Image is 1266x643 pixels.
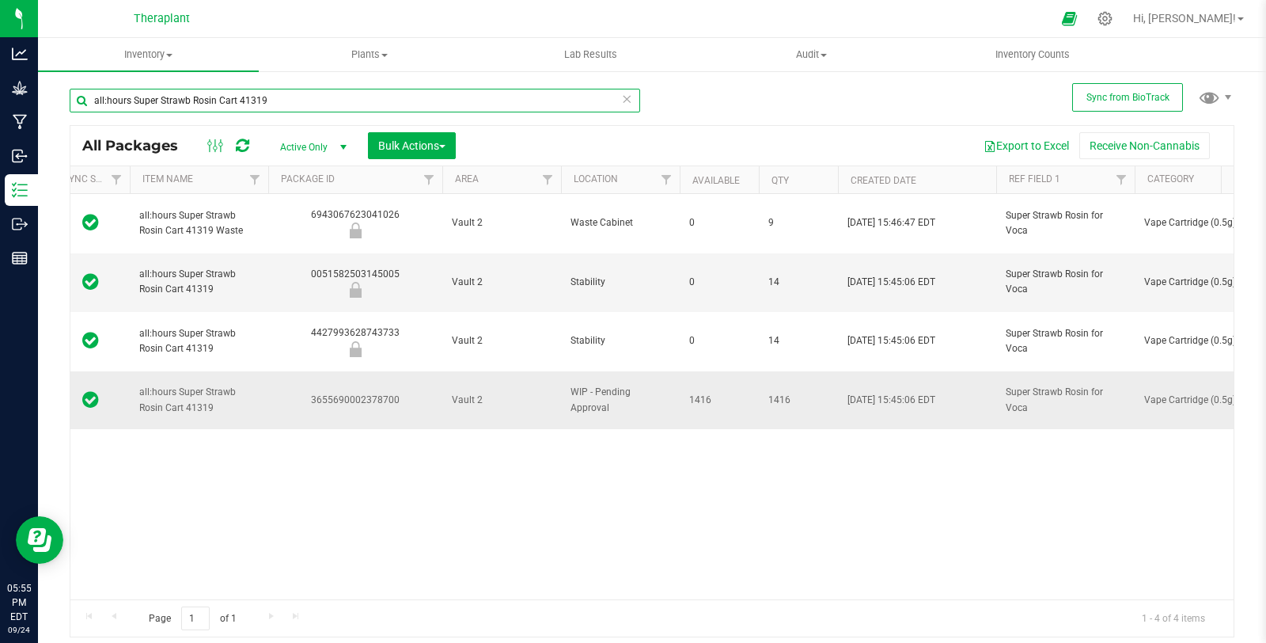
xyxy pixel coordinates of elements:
[63,173,124,185] a: Sync Status
[452,393,552,408] span: Vault 2
[7,624,31,636] p: 09/24
[135,607,249,631] span: Page of 1
[973,132,1079,159] button: Export to Excel
[1095,11,1115,26] div: Manage settings
[12,46,28,62] inline-svg: Analytics
[543,48,639,62] span: Lab Results
[1086,92,1169,103] span: Sync from BioTrack
[689,333,749,348] span: 0
[847,333,935,348] span: [DATE] 15:45:06 EDT
[692,175,740,186] a: Available
[139,385,259,415] span: all:hours Super Strawb Rosin Cart 41319
[689,215,749,230] span: 0
[12,80,28,96] inline-svg: Grow
[1144,333,1264,348] span: Vape Cartridge (0.5g)
[134,12,190,25] span: Theraplant
[654,166,680,193] a: Filter
[368,132,456,159] button: Bulk Actions
[82,329,99,352] span: In Sync
[455,173,479,185] a: Area
[266,341,445,357] div: Newly Received
[570,215,670,230] span: Waste Cabinet
[266,282,445,298] div: Newly Received
[570,385,670,415] span: WIP - Pending Approval
[768,333,828,348] span: 14
[281,173,335,185] a: Package ID
[139,326,259,356] span: all:hours Super Strawb Rosin Cart 41319
[1006,208,1125,238] span: Super Strawb Rosin for Voca
[266,325,445,356] div: 4427993628743733
[974,48,1091,62] span: Inventory Counts
[768,393,828,408] span: 1416
[1129,607,1218,630] span: 1 - 4 of 4 items
[621,89,632,109] span: Clear
[452,215,552,230] span: Vault 2
[378,139,445,152] span: Bulk Actions
[12,250,28,266] inline-svg: Reports
[1052,3,1087,34] span: Open Ecommerce Menu
[922,38,1143,71] a: Inventory Counts
[12,114,28,130] inline-svg: Manufacturing
[570,333,670,348] span: Stability
[702,48,921,62] span: Audit
[139,267,259,297] span: all:hours Super Strawb Rosin Cart 41319
[1144,215,1264,230] span: Vape Cartridge (0.5g)
[574,173,618,185] a: Location
[1072,83,1183,112] button: Sync from BioTrack
[570,275,670,290] span: Stability
[82,137,194,154] span: All Packages
[70,89,640,112] input: Search Package ID, Item Name, SKU, Lot or Part Number...
[181,607,210,631] input: 1
[260,48,479,62] span: Plants
[452,275,552,290] span: Vault 2
[1006,326,1125,356] span: Super Strawb Rosin for Voca
[12,182,28,198] inline-svg: Inventory
[142,173,193,185] a: Item Name
[1133,12,1236,25] span: Hi, [PERSON_NAME]!
[1009,173,1060,185] a: Ref Field 1
[1144,393,1264,408] span: Vape Cartridge (0.5g)
[16,516,63,564] iframe: Resource center
[266,207,445,238] div: 6943067623041026
[82,211,99,234] span: In Sync
[452,333,552,348] span: Vault 2
[771,175,789,186] a: Qty
[82,271,99,293] span: In Sync
[1109,166,1135,193] a: Filter
[242,166,268,193] a: Filter
[847,275,935,290] span: [DATE] 15:45:06 EDT
[7,581,31,624] p: 05:55 PM EDT
[689,275,749,290] span: 0
[38,38,259,71] a: Inventory
[480,38,701,71] a: Lab Results
[1006,385,1125,415] span: Super Strawb Rosin for Voca
[1144,275,1264,290] span: Vape Cartridge (0.5g)
[689,393,749,408] span: 1416
[12,216,28,232] inline-svg: Outbound
[847,215,935,230] span: [DATE] 15:46:47 EDT
[12,148,28,164] inline-svg: Inbound
[847,393,935,408] span: [DATE] 15:45:06 EDT
[1147,173,1194,185] a: Category
[104,166,130,193] a: Filter
[266,267,445,298] div: 0051582503145005
[139,208,259,238] span: all:hours Super Strawb Rosin Cart 41319 Waste
[1079,132,1210,159] button: Receive Non-Cannabis
[266,393,445,408] div: 3655690002378700
[266,223,445,238] div: Newly Received
[416,166,442,193] a: Filter
[768,275,828,290] span: 14
[851,175,916,186] a: Created Date
[768,215,828,230] span: 9
[701,38,922,71] a: Audit
[1006,267,1125,297] span: Super Strawb Rosin for Voca
[82,389,99,411] span: In Sync
[259,38,479,71] a: Plants
[38,48,259,62] span: Inventory
[535,166,561,193] a: Filter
